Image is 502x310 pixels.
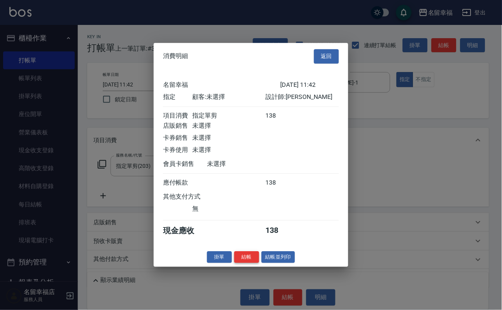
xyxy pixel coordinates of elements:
span: 消費明細 [163,53,188,60]
div: 卡券使用 [163,146,192,154]
div: 設計師: [PERSON_NAME] [266,93,339,101]
div: 卡券銷售 [163,134,192,142]
div: 無 [192,205,265,213]
div: 未選擇 [192,122,265,130]
button: 結帳並列印 [262,251,295,263]
div: 店販銷售 [163,122,192,130]
div: 指定 [163,93,192,101]
button: 返回 [314,49,339,63]
div: 會員卡銷售 [163,160,207,168]
div: 未選擇 [192,146,265,154]
div: 未選擇 [207,160,280,168]
div: 138 [266,225,295,236]
button: 掛單 [207,251,232,263]
div: 應付帳款 [163,179,192,187]
button: 結帳 [234,251,259,263]
div: 名留幸福 [163,81,280,89]
div: 138 [266,112,295,120]
div: 指定單剪 [192,112,265,120]
div: 其他支付方式 [163,193,222,201]
div: 138 [266,179,295,187]
div: 項目消費 [163,112,192,120]
div: [DATE] 11:42 [280,81,339,89]
div: 未選擇 [192,134,265,142]
div: 現金應收 [163,225,207,236]
div: 顧客: 未選擇 [192,93,265,101]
